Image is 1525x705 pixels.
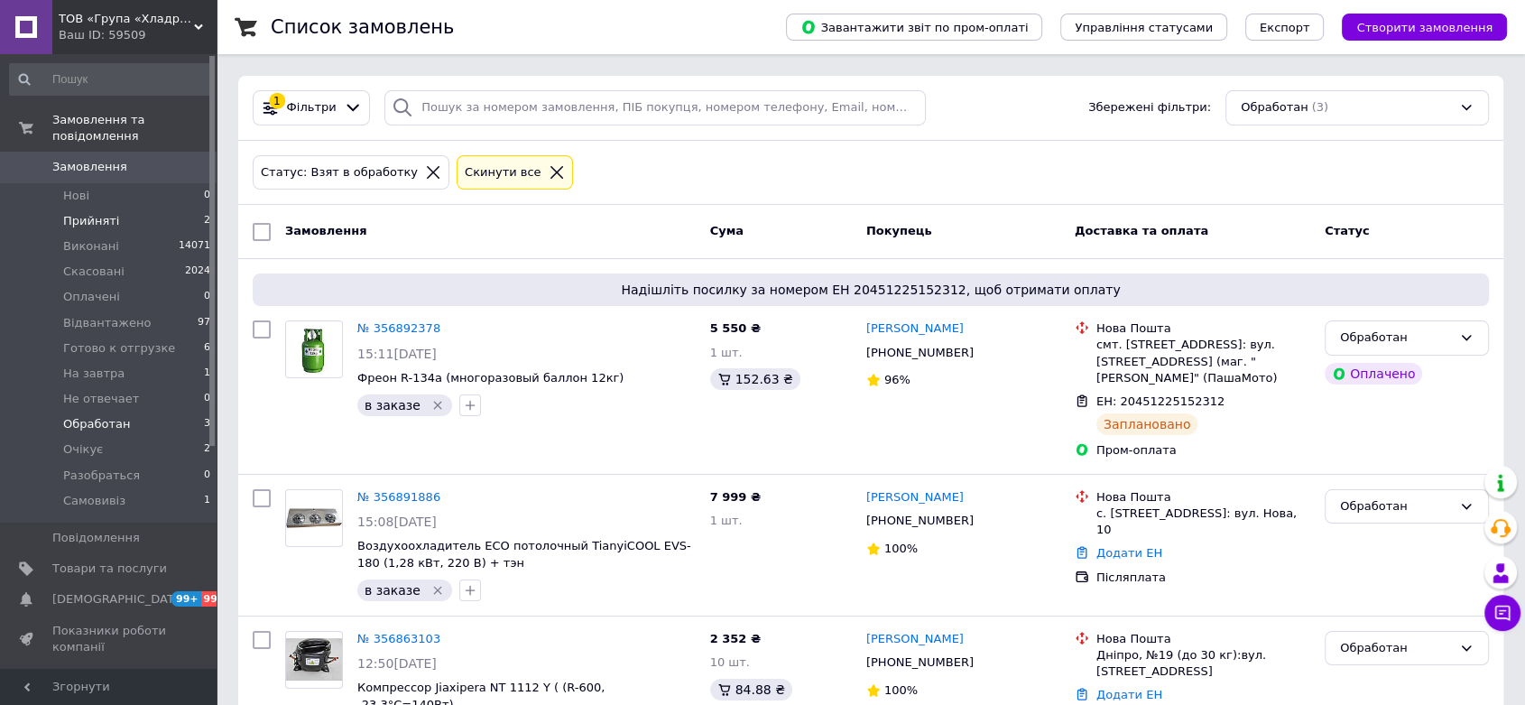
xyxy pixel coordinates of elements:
span: На завтра [63,366,125,382]
span: ЕН: 20451225152312 [1096,394,1225,408]
button: Чат з покупцем [1484,595,1520,631]
span: 97 [198,315,210,331]
span: Оплачені [63,289,120,305]
span: 0 [204,188,210,204]
a: Додати ЕН [1096,688,1162,701]
div: Заплановано [1096,413,1198,435]
span: Показники роботи компанії [52,623,167,655]
div: Нова Пошта [1096,320,1310,337]
a: Фото товару [285,489,343,547]
div: смт. [STREET_ADDRESS]: вул. [STREET_ADDRESS] (маг. "[PERSON_NAME]" (ПашаМото) [1096,337,1310,386]
span: Нові [63,188,89,204]
span: 2 [204,441,210,458]
div: 84.88 ₴ [710,679,792,700]
a: № 356863103 [357,632,440,645]
span: Обработан [63,416,130,432]
img: Фото товару [286,508,342,528]
button: Створити замовлення [1342,14,1507,41]
div: Обработан [1340,497,1452,516]
span: 99+ [171,591,201,607]
div: Дніпро, №19 (до 30 кг):вул. [STREET_ADDRESS] [1096,647,1310,680]
a: [PERSON_NAME] [866,320,964,338]
span: 2024 [185,264,210,280]
div: Cкинути все [461,163,545,182]
input: Пошук за номером замовлення, ПІБ покупця, номером телефону, Email, номером накладної [384,90,926,125]
span: 1 [204,493,210,509]
div: Статус: Взят в обработку [257,163,421,182]
span: Покупець [866,224,932,237]
span: 14071 [179,238,210,255]
span: Самовивіз [63,493,125,509]
div: с. [STREET_ADDRESS]: вул. Нова, 10 [1096,506,1310,538]
div: Пром-оплата [1096,442,1310,459]
span: Cума [710,224,744,237]
div: [PHONE_NUMBER] [863,651,977,674]
div: Нова Пошта [1096,631,1310,647]
span: Прийняті [63,213,119,229]
a: [PERSON_NAME] [866,489,964,506]
svg: Видалити мітку [430,583,445,598]
span: 10 шт. [710,655,750,669]
span: Збережені фільтри: [1088,99,1211,116]
span: 3 [204,416,210,432]
span: Не отвечает [63,391,139,407]
span: Доставка та оплата [1075,224,1208,237]
span: в заказе [365,583,421,598]
span: Замовлення [285,224,366,237]
span: [DEMOGRAPHIC_DATA] [52,591,186,608]
span: Завантажити звіт по пром-оплаті [800,19,1028,35]
span: Надішліть посилку за номером ЕН 20451225152312, щоб отримати оплату [260,281,1482,299]
span: Управління статусами [1075,21,1213,34]
span: Замовлення та повідомлення [52,112,217,144]
span: 12:50[DATE] [357,656,437,671]
button: Завантажити звіт по пром-оплаті [786,14,1042,41]
div: Нова Пошта [1096,489,1310,506]
span: Повідомлення [52,530,140,546]
span: 99+ [201,591,231,607]
div: 152.63 ₴ [710,368,800,390]
svg: Видалити мітку [430,398,445,413]
span: 7 999 ₴ [710,490,761,504]
a: Воздухоохладитель ECO потолочный TianyiCOOL EVS-180 (1,28 кВт, 220 B) + тэн [357,539,691,570]
h1: Список замовлень [271,16,454,38]
span: Готово к отгрузке [63,340,175,357]
a: № 356892378 [357,321,440,335]
span: (3) [1312,100,1328,114]
span: 100% [884,542,918,555]
span: в заказе [365,398,421,413]
span: Відвантажено [63,315,151,331]
div: Післяплата [1096,570,1310,586]
span: Фільтри [287,99,337,116]
span: Товари та послуги [52,561,167,577]
span: 15:08[DATE] [357,515,437,529]
a: Фреон R-134a (многоразовый баллон 12кг) [357,371,624,385]
span: Статус [1325,224,1370,237]
div: [PHONE_NUMBER] [863,509,977,533]
span: Виконані [63,238,119,255]
a: № 356891886 [357,490,440,504]
div: Обработан [1340,329,1452,348]
span: ТОВ «Група «Хладрезерв» [59,11,194,27]
div: [PHONE_NUMBER] [863,341,977,365]
span: 0 [204,289,210,305]
span: 1 шт. [710,514,743,527]
div: Оплачено [1325,363,1422,385]
span: 0 [204,468,210,484]
a: Фото товару [285,631,343,689]
span: 5 550 ₴ [710,321,761,335]
button: Управління статусами [1060,14,1227,41]
div: 1 [269,93,285,109]
span: Разобраться [63,468,140,484]
span: Експорт [1260,21,1310,34]
a: Додати ЕН [1096,546,1162,560]
span: Скасовані [63,264,125,280]
span: 6 [204,340,210,357]
span: 96% [884,373,910,386]
span: 100% [884,683,918,697]
span: Очікує [63,441,103,458]
span: 1 [204,366,210,382]
span: 0 [204,391,210,407]
button: Експорт [1245,14,1325,41]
